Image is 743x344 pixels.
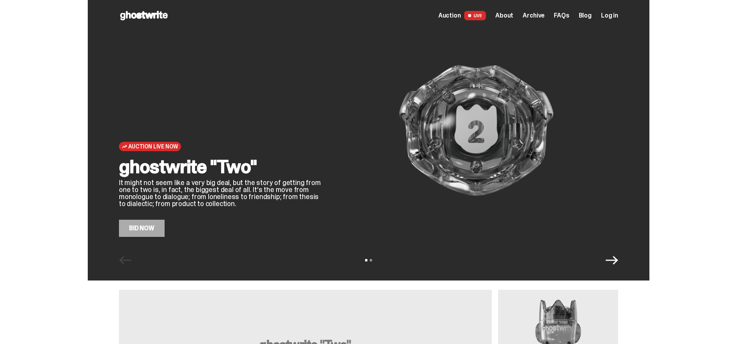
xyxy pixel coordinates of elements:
a: Auction LIVE [438,11,486,20]
button: View slide 1 [365,259,367,261]
a: Blog [579,12,592,19]
span: Auction [438,12,461,19]
span: LIVE [464,11,486,20]
span: Auction Live Now [128,143,178,150]
a: Log in [601,12,618,19]
a: About [495,12,513,19]
a: Archive [523,12,544,19]
p: It might not seem like a very big deal, but the story of getting from one to two is, in fact, the... [119,179,322,207]
a: FAQs [554,12,569,19]
button: Next [606,254,618,266]
a: Bid Now [119,220,165,237]
button: View slide 2 [370,259,372,261]
h2: ghostwrite "Two" [119,157,322,176]
img: ghostwrite "Two" [334,24,618,237]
